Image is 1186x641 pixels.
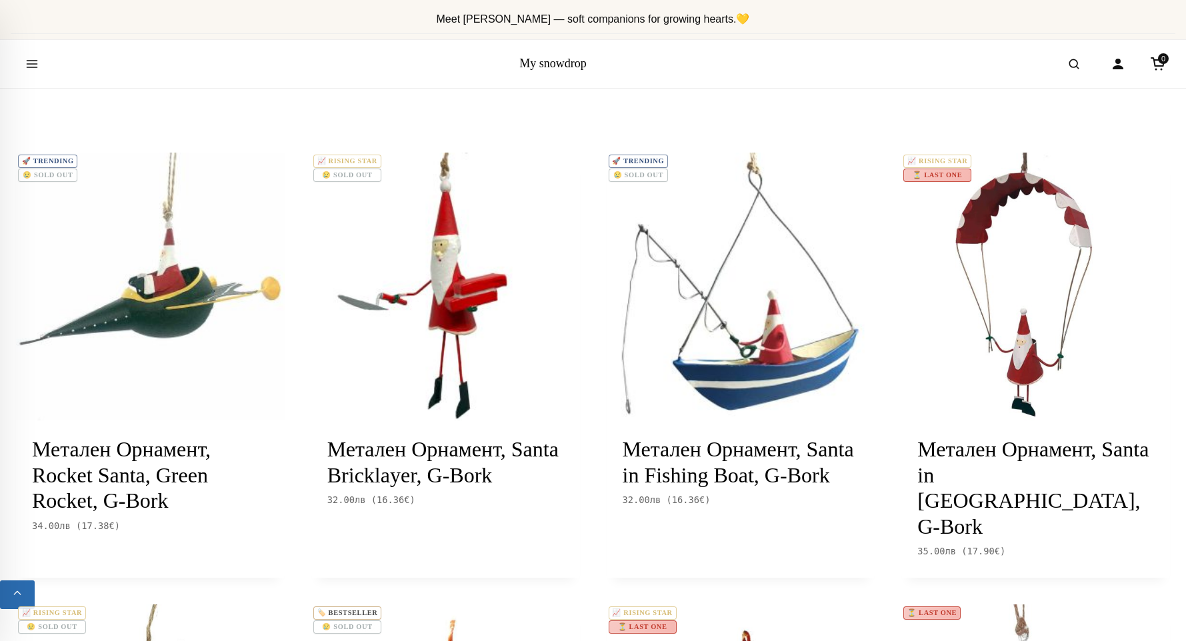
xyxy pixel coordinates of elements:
a: Метален Орнамент, Rocket Santa, Green Rocket, G-Bork [32,437,211,512]
span: лв [59,520,71,531]
a: Метален Орнамент, Santa in [GEOGRAPHIC_DATA], G-Bork [917,437,1149,538]
span: 35.00 [917,546,956,556]
span: 0 [1158,53,1169,64]
span: 17.90 [967,546,1001,556]
span: лв [945,546,957,556]
span: 16.36 [377,494,410,505]
div: Announcement [11,5,1175,34]
a: Cart [1143,49,1173,79]
span: 16.36 [672,494,705,505]
span: € [109,520,115,531]
span: 34.00 [32,520,71,531]
a: 🚀 TRENDING😢 SOLD OUT [607,153,875,421]
a: Account [1103,49,1133,79]
span: ( ) [76,520,120,531]
span: ( ) [961,546,1005,556]
span: € [995,546,1000,556]
button: Open search [1055,45,1093,83]
span: лв [355,494,366,505]
a: My snowdrop [519,57,587,70]
span: 32.00 [327,494,366,505]
span: 💛 [736,13,749,25]
a: 🚀 TRENDING😢 SOLD OUT [16,153,285,421]
span: € [404,494,409,505]
a: 📈 RISING STAR⏳ LAST ONE [901,153,1170,421]
span: Meet [PERSON_NAME] — soft companions for growing hearts. [437,13,750,25]
span: € [699,494,705,505]
button: Open menu [13,45,51,83]
a: Метален Орнамент, Santa Bricklayer, G-Bork [327,437,559,486]
span: 17.38 [81,520,115,531]
span: лв [650,494,661,505]
span: ( ) [371,494,415,505]
span: ( ) [667,494,711,505]
span: 32.00 [623,494,661,505]
a: Метален Орнамент, Santa in Fishing Boat, G-Bork [623,437,854,486]
a: 📈 RISING STAR😢 SOLD OUT [311,153,580,421]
